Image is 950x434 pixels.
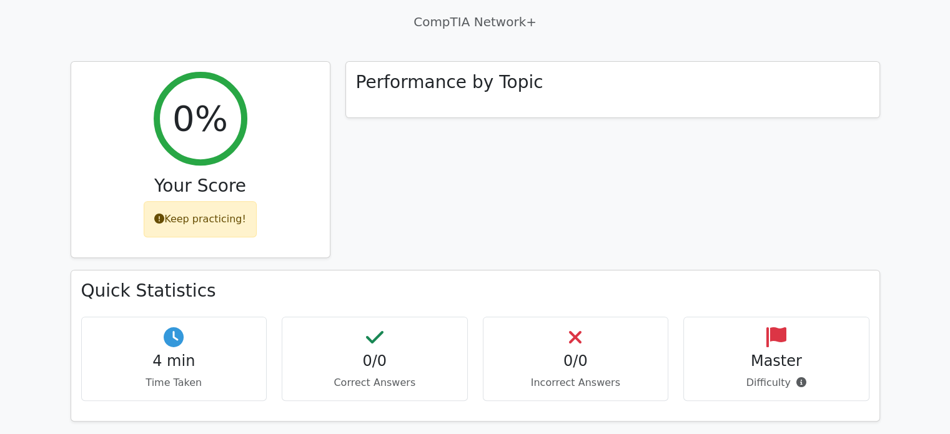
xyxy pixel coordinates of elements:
h4: Master [694,352,859,370]
p: Incorrect Answers [493,375,658,390]
p: Difficulty [694,375,859,390]
h4: 4 min [92,352,257,370]
h2: 0% [172,97,228,139]
h3: Performance by Topic [356,72,543,93]
p: Correct Answers [292,375,457,390]
h4: 0/0 [493,352,658,370]
p: CompTIA Network+ [71,12,880,31]
div: Keep practicing! [144,201,257,237]
h3: Your Score [81,175,320,197]
h4: 0/0 [292,352,457,370]
p: Time Taken [92,375,257,390]
h3: Quick Statistics [81,280,869,302]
